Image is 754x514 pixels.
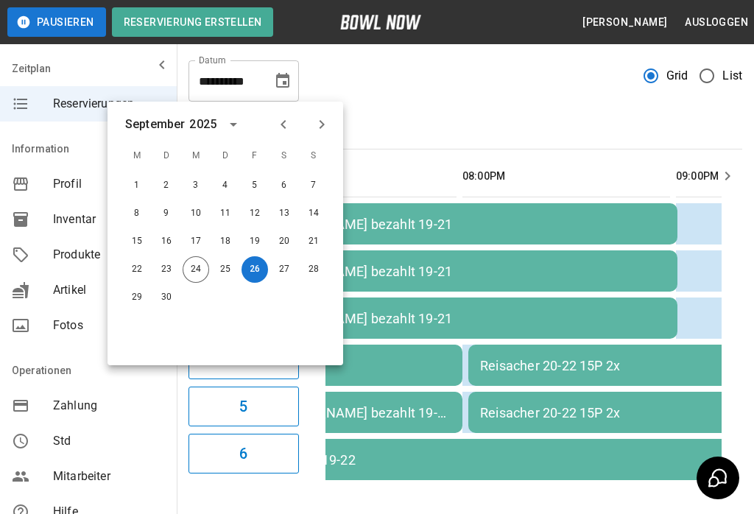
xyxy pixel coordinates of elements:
span: Zahlung [53,397,165,415]
button: Next month [309,112,334,137]
div: [PERSON_NAME] bezahlt 19-21 [265,264,666,279]
button: calendar view is open, switch to year view [221,112,246,137]
button: 8. Sep. 2025 [124,200,150,227]
span: Grid [666,67,688,85]
button: 22. Sep. 2025 [124,256,150,283]
button: 16. Sep. 2025 [153,228,180,255]
button: 6. Sep. 2025 [271,172,297,199]
span: M [124,141,150,171]
button: 7. Sep. 2025 [300,172,327,199]
button: 18. Sep. 2025 [212,228,239,255]
span: Mitarbeiter [53,468,165,485]
button: 1. Sep. 2025 [124,172,150,199]
button: Previous month [271,112,296,137]
div: September [125,116,185,133]
button: 19. Sep. 2025 [242,228,268,255]
div: [PERSON_NAME] bezahlt 19-20 [265,405,451,420]
button: 23. Sep. 2025 [153,256,180,283]
div: inventory tabs [188,113,742,149]
span: List [722,67,742,85]
span: Artikel [53,281,165,299]
button: [PERSON_NAME] [577,9,673,36]
button: 30. Sep. 2025 [153,284,180,311]
span: Profil [53,175,165,193]
button: 6 [188,434,299,473]
h6: 5 [239,395,247,418]
span: M [183,141,209,171]
div: 2025 [189,116,216,133]
span: Reservierungen [53,95,165,113]
button: 29. Sep. 2025 [124,284,150,311]
button: 26. Sep. 2025 [242,256,268,283]
button: 20. Sep. 2025 [271,228,297,255]
button: 28. Sep. 2025 [300,256,327,283]
span: F [242,141,268,171]
button: 25. Sep. 2025 [212,256,239,283]
div: [PERSON_NAME] bezahlt 19-21 [265,311,666,326]
button: 3. Sep. 2025 [183,172,209,199]
h6: 6 [239,442,247,465]
th: 07:00PM [249,155,457,197]
span: Std [53,432,165,450]
button: 27. Sep. 2025 [271,256,297,283]
button: Pausieren [7,7,106,37]
button: 2. Sep. 2025 [153,172,180,199]
button: 14. Sep. 2025 [300,200,327,227]
button: Ausloggen [679,9,754,36]
button: 15. Sep. 2025 [124,228,150,255]
span: D [212,141,239,171]
span: Produkte [53,246,165,264]
button: 4. Sep. 2025 [212,172,239,199]
button: 24. Sep. 2025 [183,256,209,283]
button: 9. Sep. 2025 [153,200,180,227]
span: S [300,141,327,171]
button: 10. Sep. 2025 [183,200,209,227]
button: Reservierung erstellen [112,7,274,37]
span: Inventar [53,211,165,228]
button: 11. Sep. 2025 [212,200,239,227]
span: S [271,141,297,171]
div: [PERSON_NAME] bezahlt 19-21 [265,216,666,232]
img: logo [340,15,421,29]
button: 12. Sep. 2025 [242,200,268,227]
button: 21. Sep. 2025 [300,228,327,255]
button: 5. Sep. 2025 [242,172,268,199]
button: Choose date, selected date is 26. Sep. 2025 [268,66,297,96]
span: D [153,141,180,171]
button: 13. Sep. 2025 [271,200,297,227]
button: 17. Sep. 2025 [183,228,209,255]
span: Fotos [53,317,165,334]
button: 5 [188,387,299,426]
